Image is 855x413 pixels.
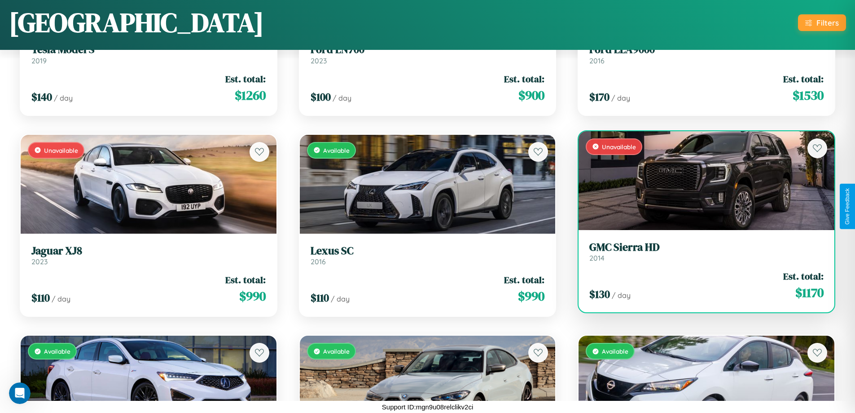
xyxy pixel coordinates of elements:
[31,56,47,65] span: 2019
[783,270,824,283] span: Est. total:
[311,257,326,266] span: 2016
[518,287,544,305] span: $ 990
[52,294,70,303] span: / day
[225,273,266,286] span: Est. total:
[504,72,544,85] span: Est. total:
[602,347,628,355] span: Available
[31,244,266,266] a: Jaguar XJ82023
[589,253,605,262] span: 2014
[311,43,545,65] a: Ford LN7002023
[793,86,824,104] span: $ 1530
[311,290,329,305] span: $ 110
[225,72,266,85] span: Est. total:
[589,241,824,254] h3: GMC Sierra HD
[504,273,544,286] span: Est. total:
[333,93,351,102] span: / day
[382,401,473,413] p: Support ID: mgn9u08relclikv2ci
[331,294,350,303] span: / day
[323,147,350,154] span: Available
[518,86,544,104] span: $ 900
[783,72,824,85] span: Est. total:
[44,347,70,355] span: Available
[31,290,50,305] span: $ 110
[589,241,824,263] a: GMC Sierra HD2014
[31,89,52,104] span: $ 140
[612,291,631,300] span: / day
[589,43,824,65] a: Ford LLA90002016
[611,93,630,102] span: / day
[54,93,73,102] span: / day
[844,188,851,225] div: Give Feedback
[323,347,350,355] span: Available
[798,14,846,31] button: Filters
[816,18,839,27] div: Filters
[589,287,610,302] span: $ 130
[602,143,636,151] span: Unavailable
[311,56,327,65] span: 2023
[589,89,609,104] span: $ 170
[31,43,266,65] a: Tesla Model S2019
[311,244,545,258] h3: Lexus SC
[31,43,266,56] h3: Tesla Model S
[589,56,605,65] span: 2016
[31,257,48,266] span: 2023
[311,89,331,104] span: $ 100
[239,287,266,305] span: $ 990
[9,4,264,41] h1: [GEOGRAPHIC_DATA]
[589,43,824,56] h3: Ford LLA9000
[44,147,78,154] span: Unavailable
[9,382,31,404] iframe: Intercom live chat
[235,86,266,104] span: $ 1260
[311,43,545,56] h3: Ford LN700
[795,284,824,302] span: $ 1170
[311,244,545,266] a: Lexus SC2016
[31,244,266,258] h3: Jaguar XJ8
